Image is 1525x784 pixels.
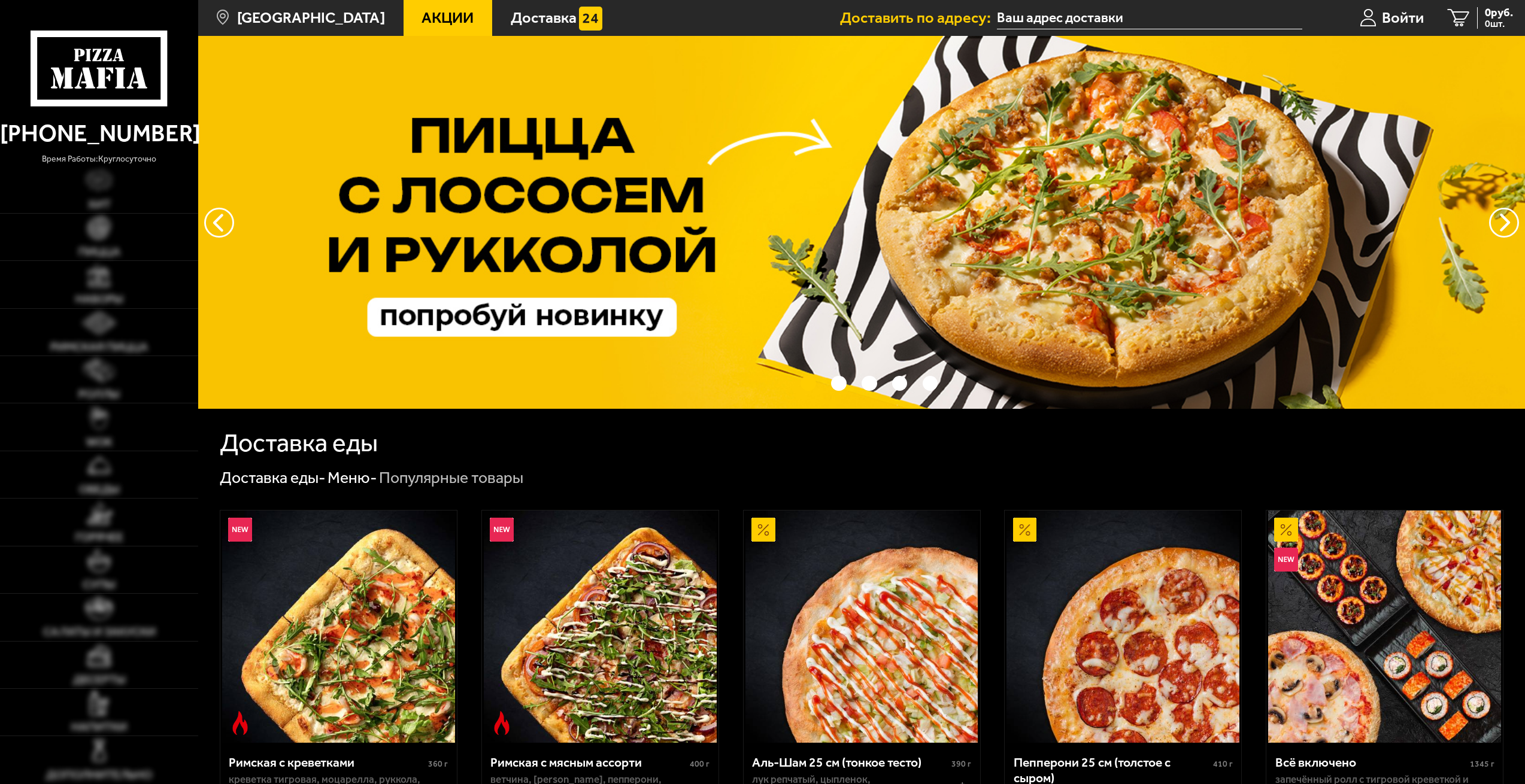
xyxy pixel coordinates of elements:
[79,484,120,496] span: Обеды
[745,510,978,743] img: Аль-Шам 25 см (тонкое тесто)
[801,376,815,391] button: точки переключения
[428,759,448,769] span: 360 г
[237,10,385,25] span: [GEOGRAPHIC_DATA]
[228,518,252,542] img: Новинка
[997,7,1302,29] input: Ваш адрес доставки
[1382,10,1424,25] span: Войти
[951,759,971,769] span: 390 г
[50,341,148,353] span: Римская пицца
[752,755,948,770] div: Аль-Шам 25 см (тонкое тесто)
[1275,755,1467,770] div: Всё включено
[229,755,425,770] div: Римская с креветками
[86,436,113,448] span: WOK
[220,430,378,455] h1: Доставка еды
[328,468,377,487] a: Меню-
[46,769,152,781] span: Дополнительно
[490,755,687,770] div: Римская с мясным ассорти
[75,293,123,305] span: Наборы
[1274,548,1298,572] img: Новинка
[222,510,455,743] img: Римская с креветками
[1005,510,1241,743] a: АкционныйПепперони 25 см (толстое с сыром)
[71,721,127,733] span: Напитки
[482,510,718,743] a: НовинкаОстрое блюдоРимская с мясным ассорти
[1013,518,1037,542] img: Акционный
[1266,510,1503,743] a: АкционныйНовинкаВсё включено
[1485,19,1513,29] span: 0 шт.
[831,376,846,391] button: точки переключения
[490,518,514,542] img: Новинка
[923,376,938,391] button: точки переключения
[220,510,457,743] a: НовинкаОстрое блюдоРимская с креветками
[490,711,514,735] img: Острое блюдо
[840,10,997,25] span: Доставить по адресу:
[73,674,126,686] span: Десерты
[1268,510,1501,743] img: Всё включено
[1006,510,1239,743] img: Пепперони 25 см (толстое с сыром)
[579,7,603,31] img: 15daf4d41897b9f0e9f617042186c801.svg
[204,208,234,238] button: следующий
[88,199,111,211] span: Хит
[78,246,120,258] span: Пицца
[690,759,710,769] span: 400 г
[1213,759,1233,769] span: 410 г
[83,579,116,591] span: Супы
[1485,7,1513,19] span: 0 руб.
[75,531,123,543] span: Горячее
[892,376,907,391] button: точки переключения
[484,510,717,743] img: Римская с мясным ассорти
[379,467,523,488] div: Популярные товары
[43,626,156,638] span: Салаты и закуски
[228,711,252,735] img: Острое блюдо
[751,518,775,542] img: Акционный
[1489,208,1519,238] button: предыдущий
[511,10,577,25] span: Доставка
[862,376,877,391] button: точки переключения
[78,388,120,400] span: Роллы
[1274,518,1298,542] img: Акционный
[744,510,980,743] a: АкционныйАль-Шам 25 см (тонкое тесто)
[220,468,326,487] a: Доставка еды-
[1470,759,1494,769] span: 1345 г
[422,10,474,25] span: Акции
